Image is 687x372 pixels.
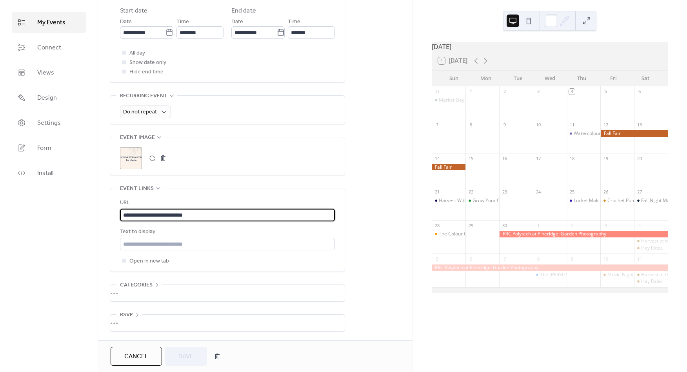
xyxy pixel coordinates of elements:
div: The Colour Orange [432,231,465,237]
div: End date [231,6,256,16]
span: Open in new tab [129,257,169,266]
div: 18 [569,155,575,161]
div: 30 [502,222,507,228]
div: Harvest Within: Fall Equinox Retreat [439,197,516,204]
span: Event image [120,133,155,142]
div: Movie Night - Hocus Pocus [607,272,665,278]
span: Event links [120,184,154,193]
div: Grow Your Own Mushroom Workshop [465,197,499,204]
div: 21 [434,189,440,195]
div: 24 [535,189,541,195]
div: 6 [468,256,474,262]
span: Recurring event [120,91,167,101]
div: Text to display [120,227,333,237]
div: Harvest at the Hollow Market [634,272,668,278]
div: Watercolour Pencil Workshop [567,130,600,137]
div: 8 [468,122,474,128]
div: 4 [569,89,575,95]
span: Design [37,93,57,103]
div: Locket Making Workshop [574,197,628,204]
div: 15 [468,155,474,161]
span: Hide end time [129,67,164,77]
span: Install [37,169,53,178]
div: 19 [603,155,609,161]
span: Date [231,17,243,27]
div: Movie Night - Hocus Pocus [600,272,634,278]
div: 9 [502,122,507,128]
a: Connect [12,37,86,58]
div: Hay Rides [634,245,668,252]
div: The Joy Smith Foundation: Women's Empowerment Luncheon [533,272,567,278]
div: 16 [502,155,507,161]
div: 10 [535,122,541,128]
span: Show date only [129,58,166,67]
div: RRC Polytech at Pineridge: Garden Photography [499,231,668,237]
div: Fall Fair [600,130,668,137]
div: 22 [468,189,474,195]
a: My Events [12,12,86,33]
div: Fall Fair [432,164,465,171]
div: 3 [603,222,609,228]
span: Connect [37,43,61,53]
div: Harvest Within: Fall Equinox Retreat [432,197,465,204]
div: 31 [434,89,440,95]
div: 4 [636,222,642,228]
div: Tue [502,71,534,86]
div: 11 [569,122,575,128]
div: ; [120,147,142,169]
div: Sat [630,71,662,86]
div: ••• [110,315,345,331]
button: Cancel [111,347,162,366]
div: Grow Your Own Mushroom Workshop [473,197,555,204]
div: 2 [569,222,575,228]
a: Views [12,62,86,83]
div: 17 [535,155,541,161]
div: [DATE] [432,42,668,51]
div: 1 [535,222,541,228]
div: Fri [598,71,629,86]
span: Do not repeat [123,107,157,117]
span: All day [129,49,145,58]
div: Locket Making Workshop [567,197,600,204]
div: Market Day! [432,97,465,104]
div: Wed [534,71,565,86]
div: RRC Polytech at Pineridge: Garden Photography [432,264,668,271]
a: Form [12,137,86,159]
div: 14 [434,155,440,161]
span: Views [37,68,54,78]
div: Hay Rides [641,278,663,285]
div: Fall Night Market [641,197,678,204]
div: 27 [636,189,642,195]
div: Crochet Pumpkin Workshop [607,197,668,204]
div: 9 [569,256,575,262]
div: 5 [603,89,609,95]
div: Harvest at the Hollow Market [634,238,668,244]
div: Hay Rides [634,278,668,285]
div: 5 [434,256,440,262]
div: 26 [603,189,609,195]
span: Cancel [124,352,148,361]
div: 25 [569,189,575,195]
div: 20 [636,155,642,161]
div: 7 [502,256,507,262]
div: 10 [603,256,609,262]
div: 7 [434,122,440,128]
div: 8 [535,256,541,262]
div: Sun [438,71,470,86]
div: Watercolour Pencil Workshop [574,130,638,137]
span: Settings [37,119,61,128]
div: Hay Rides [641,245,663,252]
a: Design [12,87,86,108]
span: Categories [120,281,153,290]
span: Time [176,17,189,27]
div: Crochet Pumpkin Workshop [600,197,634,204]
div: 12 [603,122,609,128]
div: URL [120,198,333,208]
div: Fall Night Market [634,197,668,204]
div: Market Day! [439,97,465,104]
div: The Colour Orange [439,231,480,237]
span: Time [288,17,300,27]
div: 13 [636,122,642,128]
span: RSVP [120,310,133,320]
